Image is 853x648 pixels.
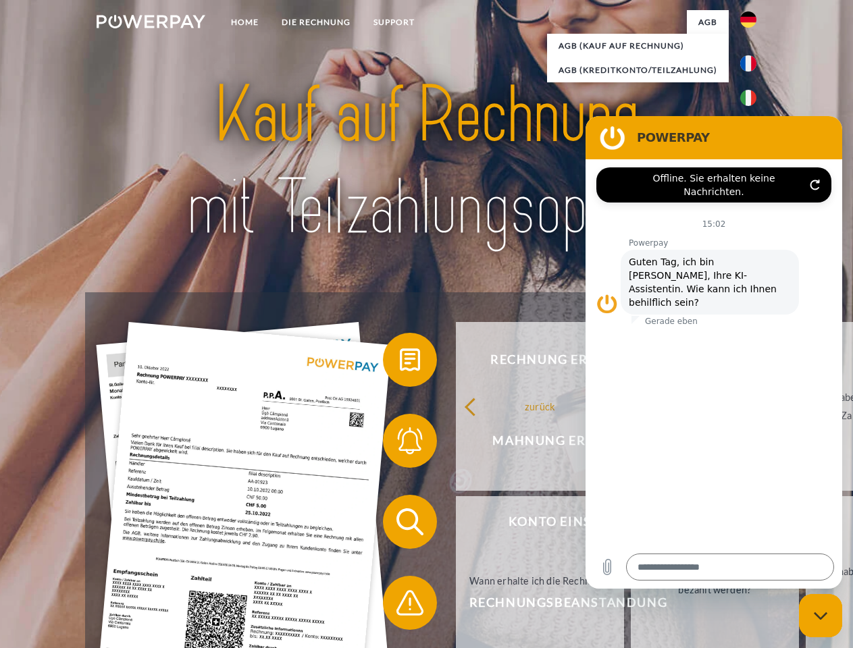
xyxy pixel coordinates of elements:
div: zurück [464,397,616,415]
img: qb_bell.svg [393,424,427,458]
img: logo-powerpay-white.svg [97,15,205,28]
button: Rechnung erhalten? [383,333,734,387]
div: Wann erhalte ich die Rechnung? [464,571,616,589]
img: title-powerpay_de.svg [129,65,724,259]
a: DIE RECHNUNG [270,10,362,34]
a: agb [687,10,729,34]
a: Home [219,10,270,34]
iframe: Schaltfläche zum Öffnen des Messaging-Fensters; Konversation läuft [799,594,842,637]
button: Rechnungsbeanstandung [383,576,734,630]
a: AGB (Kreditkonto/Teilzahlung) [547,58,729,82]
button: Mahnung erhalten? [383,414,734,468]
img: fr [740,55,756,72]
img: qb_search.svg [393,505,427,539]
img: it [740,90,756,106]
button: Konto einsehen [383,495,734,549]
a: AGB (Kauf auf Rechnung) [547,34,729,58]
img: qb_bill.svg [393,343,427,377]
img: de [740,11,756,28]
iframe: Messaging-Fenster [586,116,842,589]
a: SUPPORT [362,10,426,34]
img: qb_warning.svg [393,586,427,620]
